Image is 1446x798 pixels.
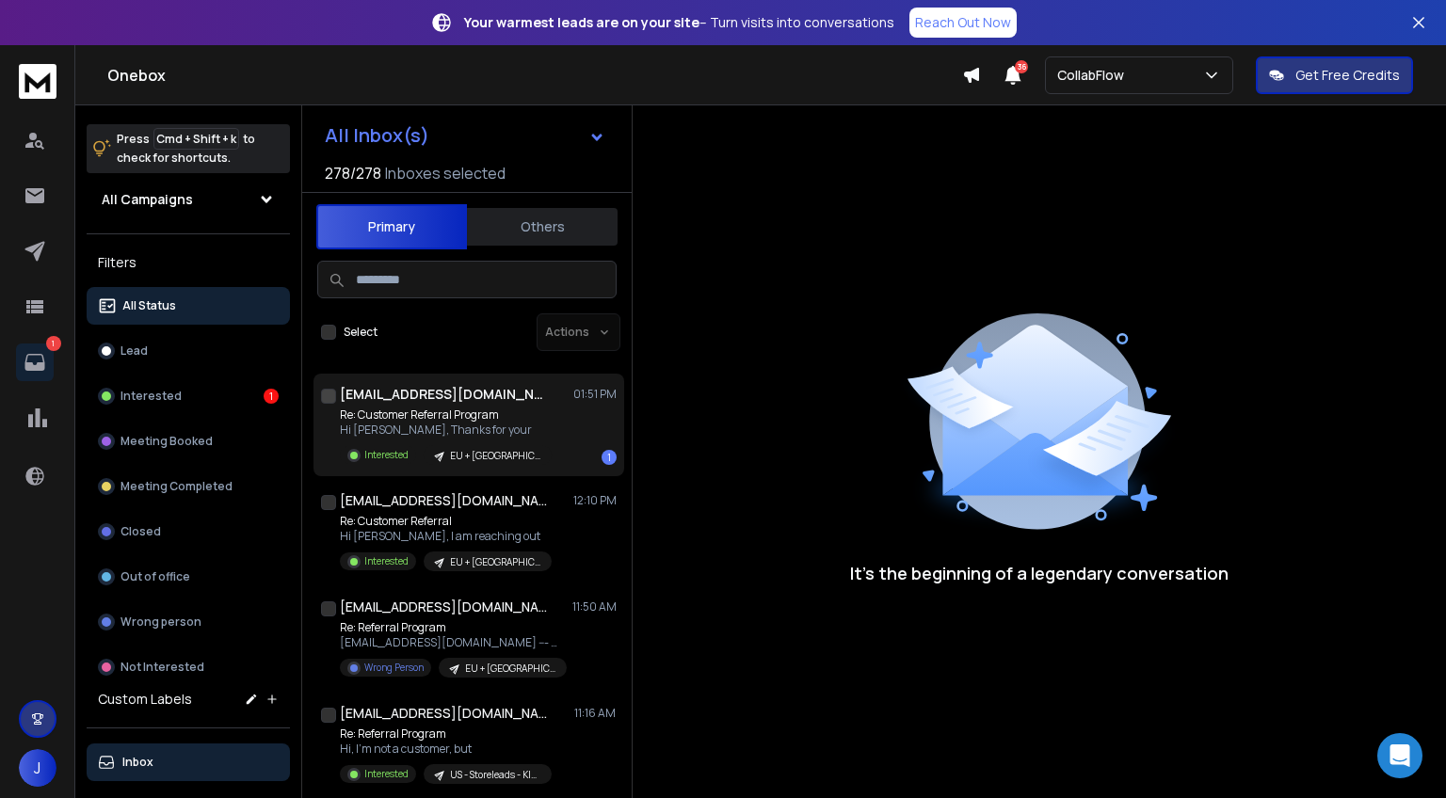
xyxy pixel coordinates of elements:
p: Press to check for shortcuts. [117,130,255,168]
button: Meeting Completed [87,468,290,505]
p: Re: Customer Referral [340,514,552,529]
p: 11:50 AM [572,599,617,614]
button: Wrong person [87,603,290,641]
p: [EMAIL_ADDRESS][DOMAIN_NAME] --- 🪷 De kærligste [340,635,566,650]
strong: Your warmest leads are on your site [464,13,699,31]
p: Inbox [122,755,153,770]
h3: Custom Labels [98,690,192,709]
p: 1 [46,336,61,351]
h1: Onebox [107,64,962,87]
p: Wrong person [120,614,201,630]
h1: [EMAIL_ADDRESS][DOMAIN_NAME] [340,598,547,616]
h1: All Campaigns [102,190,193,209]
button: Get Free Credits [1256,56,1413,94]
button: Out of office [87,558,290,596]
p: Get Free Credits [1295,66,1400,85]
p: Re: Referral Program [340,726,552,742]
span: Cmd + Shift + k [153,128,239,150]
p: Re: Customer Referral Program [340,407,552,423]
p: Wrong Person [364,661,424,675]
p: Closed [120,524,161,539]
label: Select [344,325,378,340]
p: Reach Out Now [915,13,1011,32]
button: All Campaigns [87,181,290,218]
h1: All Inbox(s) [325,126,429,145]
a: 1 [16,343,54,381]
button: J [19,749,56,787]
div: Open Intercom Messenger [1377,733,1422,778]
button: Primary [316,204,467,249]
p: Interested [364,767,409,781]
p: Lead [120,343,148,359]
p: Hi, I'm not a customer, but [340,742,552,757]
button: All Inbox(s) [310,117,620,154]
h3: Filters [87,249,290,276]
span: 36 [1015,60,1028,73]
p: Interested [120,389,182,404]
p: All Status [122,298,176,313]
button: Not Interested [87,648,290,686]
button: All Status [87,287,290,325]
p: Hi [PERSON_NAME], I am reaching out [340,529,552,544]
p: CollabFlow [1057,66,1132,85]
h3: Inboxes selected [385,162,506,184]
button: Closed [87,513,290,551]
div: 1 [264,389,279,404]
img: logo [19,64,56,99]
p: Interested [364,554,409,568]
p: – Turn visits into conversations [464,13,894,32]
p: Meeting Completed [120,479,233,494]
h1: [EMAIL_ADDRESS][DOMAIN_NAME] +2 [340,491,547,510]
div: 1 [602,450,617,465]
h1: [EMAIL_ADDRESS][DOMAIN_NAME] [340,385,547,404]
p: Out of office [120,569,190,584]
a: Reach Out Now [909,8,1017,38]
p: Meeting Booked [120,434,213,449]
button: Meeting Booked [87,423,290,460]
button: Lead [87,332,290,370]
p: Hi [PERSON_NAME], Thanks for your [340,423,552,438]
button: Others [467,206,618,247]
p: 11:16 AM [574,706,617,721]
button: Inbox [87,743,290,781]
p: US - Storeleads - Klaviyo - Support emails [450,768,540,782]
h1: [EMAIL_ADDRESS][DOMAIN_NAME] [340,704,547,723]
p: 12:10 PM [573,493,617,508]
span: 278 / 278 [325,162,381,184]
p: 01:51 PM [573,387,617,402]
p: EU + [GEOGRAPHIC_DATA] - Storeleads - Klaviyo - Support emails [450,555,540,569]
button: Interested1 [87,377,290,415]
p: Not Interested [120,660,204,675]
p: It’s the beginning of a legendary conversation [850,560,1229,586]
p: EU + [GEOGRAPHIC_DATA] - Storeleads - Klaviyo - Support emails [450,449,540,463]
p: Re: Referral Program [340,620,566,635]
p: Interested [364,448,409,462]
p: EU + [GEOGRAPHIC_DATA] - Storeleads - Klaviyo - Support emails [465,662,555,676]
